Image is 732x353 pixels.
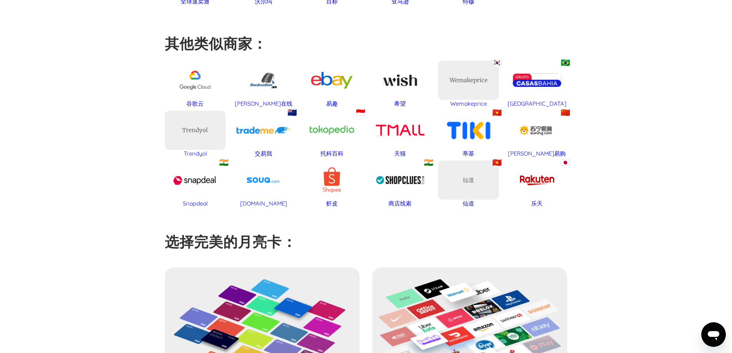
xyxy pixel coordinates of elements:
[233,161,294,208] a: [DOMAIN_NAME]
[302,111,362,158] a: 🇮🇩托科百科
[388,200,412,207] font: 商店线索
[701,322,726,347] iframe: 启动消息传送窗口的按钮
[394,100,406,107] font: 希望
[165,111,226,158] a: TrendyolTrendyol
[492,157,502,167] font: 🇻🇳
[240,200,287,207] font: [DOMAIN_NAME]
[561,58,570,67] font: 🇧🇷
[450,100,487,107] font: Wemakeprice
[326,200,338,207] font: 虾皮
[326,100,338,107] font: 易趣
[424,157,433,167] font: 🇮🇳
[183,200,207,207] font: Snapdeal
[233,61,294,108] a: [PERSON_NAME]在线
[165,61,226,108] a: 谷歌云
[463,150,474,157] font: 蒂基
[219,157,229,167] font: 🇮🇳
[561,157,570,167] font: 🇯🇵
[438,161,499,208] a: 🇻🇳仙道仙道
[506,161,567,208] a: 🇯🇵乐天
[255,150,272,157] font: 交易我
[184,150,207,157] font: Trendyol
[302,61,362,108] a: 易趣
[438,61,499,108] a: 🇰🇷WemakepriceWemakeprice
[370,61,431,108] a: 希望
[165,35,267,52] font: 其他类似商家：
[186,100,204,107] font: 谷歌云
[165,161,226,208] a: 🇮🇳Snapdeal
[450,76,488,84] font: Wemakeprice
[492,58,502,67] font: 🇰🇷
[370,161,431,208] a: 🇮🇳商店线索
[370,111,431,158] a: 天猫
[394,150,406,157] font: 天猫
[235,100,292,107] font: [PERSON_NAME]在线
[492,108,502,117] font: 🇻🇳
[463,176,474,184] font: 仙道
[356,108,365,117] font: 🇮🇩
[508,100,566,107] font: [GEOGRAPHIC_DATA]
[508,150,566,157] font: [PERSON_NAME]易购
[302,161,362,208] a: 虾皮
[438,111,499,158] a: 🇻🇳蒂基
[531,200,543,207] font: 乐天
[463,200,474,207] font: 仙道
[165,233,297,250] font: 选择完美的月亮卡：
[561,108,570,117] font: 🇨🇳
[182,126,208,134] font: Trendyol
[506,111,567,158] a: 🇨🇳[PERSON_NAME]易购
[506,61,567,108] a: 🇧🇷[GEOGRAPHIC_DATA]
[320,150,344,157] font: 托科百科
[287,108,297,117] font: 🇳🇿
[233,111,294,158] a: 🇳🇿交易我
